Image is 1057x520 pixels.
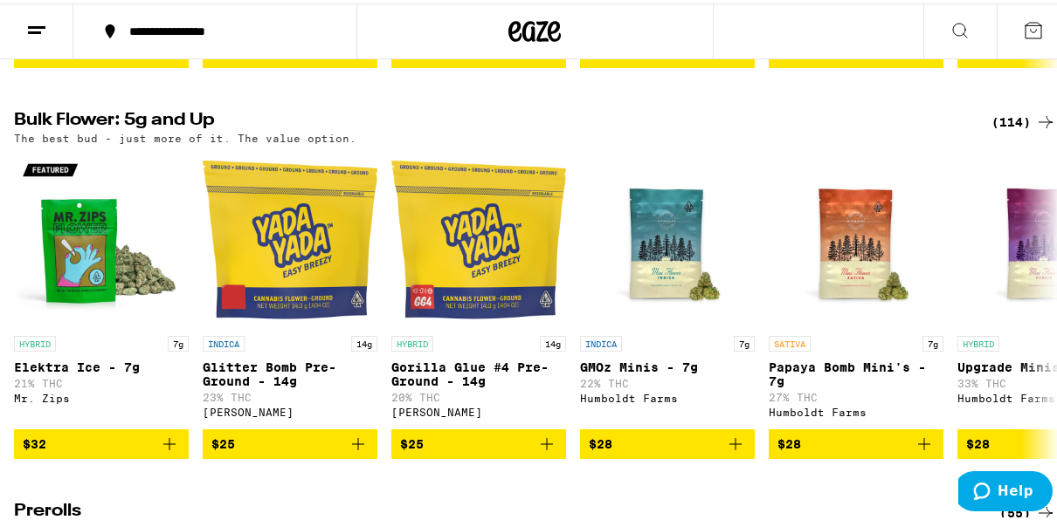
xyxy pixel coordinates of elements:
[203,149,377,324] img: Yada Yada - Glitter Bomb Pre-Ground - 14g
[203,403,377,414] div: [PERSON_NAME]
[391,149,566,425] a: Open page for Gorilla Glue #4 Pre-Ground - 14g from Yada Yada
[14,129,356,140] p: The best bud - just more of it. The value option.
[391,426,566,455] button: Add to bag
[580,389,755,400] div: Humboldt Farms
[203,388,377,400] p: 23% THC
[958,468,1053,511] iframe: Opens a widget where you can find more information
[769,426,943,455] button: Add to bag
[391,357,566,385] p: Gorilla Glue #4 Pre-Ground - 14g
[211,434,235,448] span: $25
[14,499,971,520] h2: Prerolls
[400,434,424,448] span: $25
[991,108,1056,129] a: (114)
[580,149,755,425] a: Open page for GMOz Minis - 7g from Humboldt Farms
[14,389,189,400] div: Mr. Zips
[769,403,943,414] div: Humboldt Farms
[769,388,943,400] p: 27% THC
[23,434,46,448] span: $32
[203,426,377,455] button: Add to bag
[14,149,189,425] a: Open page for Elektra Ice - 7g from Mr. Zips
[769,149,943,324] img: Humboldt Farms - Papaya Bomb Mini's - 7g
[580,332,622,348] p: INDICA
[540,332,566,348] p: 14g
[589,434,612,448] span: $28
[580,149,755,324] img: Humboldt Farms - GMOz Minis - 7g
[14,332,56,348] p: HYBRID
[14,108,971,129] h2: Bulk Flower: 5g and Up
[580,357,755,371] p: GMOz Minis - 7g
[580,374,755,386] p: 22% THC
[391,332,433,348] p: HYBRID
[14,374,189,386] p: 21% THC
[351,332,377,348] p: 14g
[203,332,245,348] p: INDICA
[777,434,801,448] span: $28
[391,388,566,400] p: 20% THC
[391,149,566,324] img: Yada Yada - Gorilla Glue #4 Pre-Ground - 14g
[769,357,943,385] p: Papaya Bomb Mini's - 7g
[203,357,377,385] p: Glitter Bomb Pre-Ground - 14g
[769,149,943,425] a: Open page for Papaya Bomb Mini's - 7g from Humboldt Farms
[922,332,943,348] p: 7g
[14,357,189,371] p: Elektra Ice - 7g
[580,426,755,455] button: Add to bag
[957,332,999,348] p: HYBRID
[769,332,811,348] p: SATIVA
[734,332,755,348] p: 7g
[966,434,990,448] span: $28
[203,149,377,425] a: Open page for Glitter Bomb Pre-Ground - 14g from Yada Yada
[14,149,189,324] img: Mr. Zips - Elektra Ice - 7g
[391,403,566,414] div: [PERSON_NAME]
[14,426,189,455] button: Add to bag
[168,332,189,348] p: 7g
